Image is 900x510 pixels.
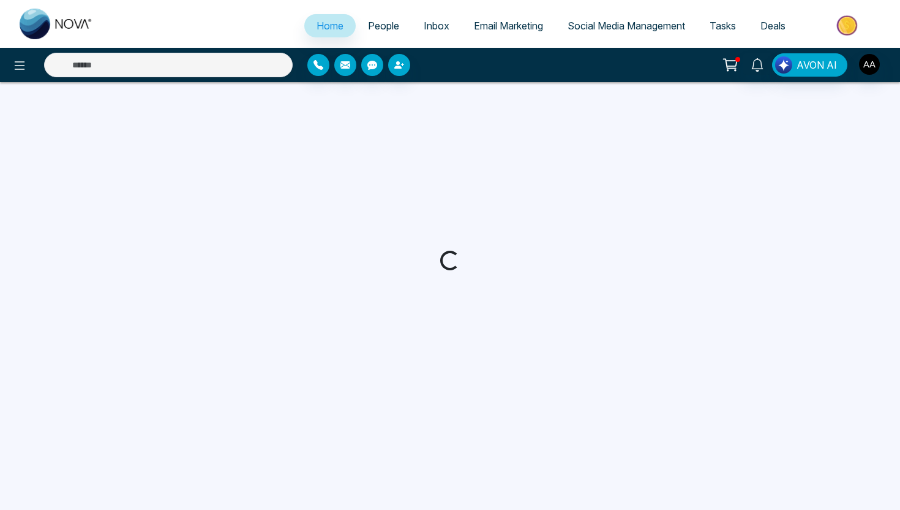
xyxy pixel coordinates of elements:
a: People [356,14,411,37]
img: User Avatar [859,54,880,75]
img: Market-place.gif [804,12,893,39]
a: Home [304,14,356,37]
span: Tasks [710,20,736,32]
span: AVON AI [797,58,837,72]
span: Inbox [424,20,449,32]
span: Email Marketing [474,20,543,32]
a: Inbox [411,14,462,37]
img: Lead Flow [775,56,792,74]
a: Tasks [697,14,748,37]
a: Social Media Management [555,14,697,37]
span: Home [317,20,343,32]
a: Deals [748,14,798,37]
span: People [368,20,399,32]
span: Social Media Management [568,20,685,32]
a: Email Marketing [462,14,555,37]
span: Deals [760,20,786,32]
button: AVON AI [772,53,847,77]
img: Nova CRM Logo [20,9,93,39]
